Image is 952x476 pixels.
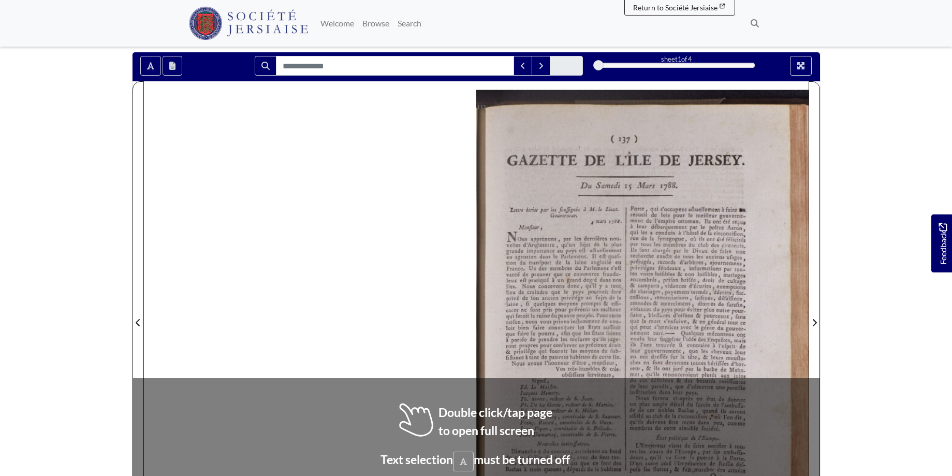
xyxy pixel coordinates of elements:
button: Open transcription window [163,56,182,76]
button: Next Match [532,56,550,76]
button: Previous Match [514,56,532,76]
span: Return to Société Jersiaise [633,3,717,12]
a: Welcome [316,13,358,34]
div: sheet of 4 [598,54,755,64]
span: 1 [678,55,681,63]
a: Would you like to provide feedback? [931,214,952,272]
button: Full screen mode [790,56,812,76]
a: Search [393,13,426,34]
span: Feedback [936,223,949,265]
button: Search [255,56,276,76]
input: Search for [276,56,514,76]
button: Toggle text selection (Alt+T) [140,56,161,76]
a: Société Jersiaise logo [189,4,309,42]
img: Société Jersiaise [189,7,309,40]
a: Browse [358,13,393,34]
